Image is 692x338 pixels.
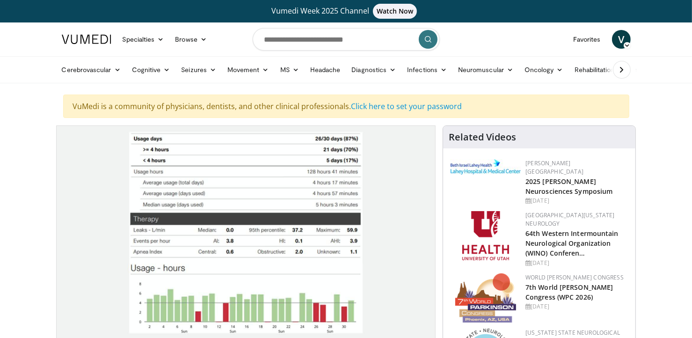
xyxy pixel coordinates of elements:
[612,30,631,49] a: V
[525,273,624,281] a: World [PERSON_NAME] Congress
[175,60,222,79] a: Seizures
[462,211,509,260] img: f6362829-b0a3-407d-a044-59546adfd345.png.150x105_q85_autocrop_double_scale_upscale_version-0.2.png
[63,4,629,19] a: Vumedi Week 2025 ChannelWatch Now
[126,60,176,79] a: Cognitive
[451,159,521,175] img: e7977282-282c-4444-820d-7cc2733560fd.jpg.150x105_q85_autocrop_double_scale_upscale_version-0.2.jpg
[525,259,628,267] div: [DATE]
[62,35,111,44] img: VuMedi Logo
[525,211,615,228] a: [GEOGRAPHIC_DATA][US_STATE] Neurology
[275,60,305,79] a: MS
[568,30,606,49] a: Favorites
[525,229,619,257] a: 64th Western Intermountain Neurological Organization (WINO) Conferen…
[525,283,613,301] a: 7th World [PERSON_NAME] Congress (WPC 2026)
[373,4,417,19] span: Watch Now
[253,28,440,51] input: Search topics, interventions
[452,60,519,79] a: Neuromuscular
[525,302,628,311] div: [DATE]
[271,6,421,16] span: Vumedi Week 2025 Channel
[401,60,452,79] a: Infections
[525,197,628,205] div: [DATE]
[449,132,516,143] h4: Related Videos
[525,159,583,176] a: [PERSON_NAME][GEOGRAPHIC_DATA]
[346,60,401,79] a: Diagnostics
[305,60,346,79] a: Headache
[455,273,516,323] img: 16fe1da8-a9a0-4f15-bd45-1dd1acf19c34.png.150x105_q85_autocrop_double_scale_upscale_version-0.2.png
[169,30,212,49] a: Browse
[351,101,462,111] a: Click here to set your password
[525,177,612,196] a: 2025 [PERSON_NAME] Neurosciences Symposium
[117,30,170,49] a: Specialties
[56,60,126,79] a: Cerebrovascular
[569,60,620,79] a: Rehabilitation
[63,95,629,118] div: VuMedi is a community of physicians, dentists, and other clinical professionals.
[519,60,569,79] a: Oncology
[222,60,275,79] a: Movement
